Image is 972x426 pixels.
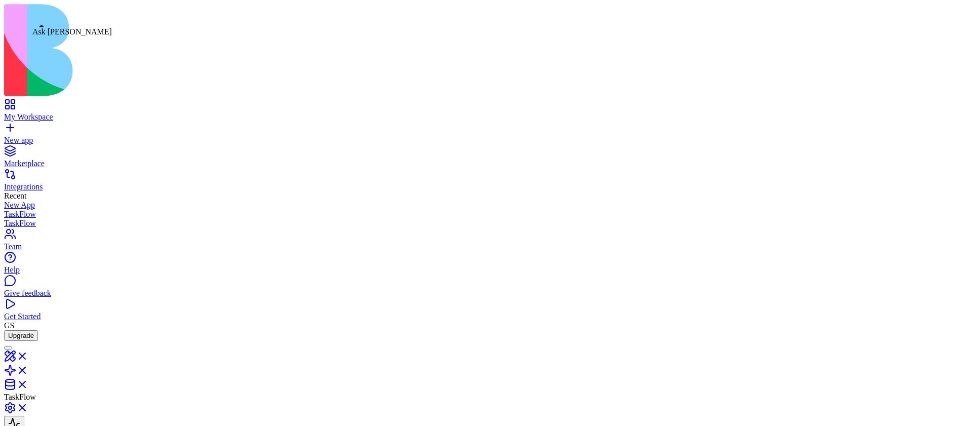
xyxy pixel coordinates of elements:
div: Integrations [4,182,968,191]
span: TaskFlow [4,393,36,401]
div: Give feedback [4,289,968,298]
a: Team [4,233,968,251]
a: Give feedback [4,280,968,298]
div: Team [4,242,968,251]
a: Get Started [4,303,968,321]
div: Help [4,265,968,275]
span: GS [4,321,14,330]
div: Get Started [4,312,968,321]
a: New app [4,127,968,145]
a: New App [4,201,968,210]
a: Integrations [4,173,968,191]
a: Marketplace [4,150,968,168]
div: My Workspace [4,112,968,122]
div: New app [4,136,968,145]
a: Upgrade [4,331,38,339]
button: Upgrade [4,330,38,341]
a: TaskFlow [4,219,968,228]
a: My Workspace [4,103,968,122]
img: logo [4,4,411,96]
a: Help [4,256,968,275]
div: Ask [PERSON_NAME] [32,27,112,36]
div: Marketplace [4,159,968,168]
span: Recent [4,191,26,200]
a: TaskFlow [4,210,968,219]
